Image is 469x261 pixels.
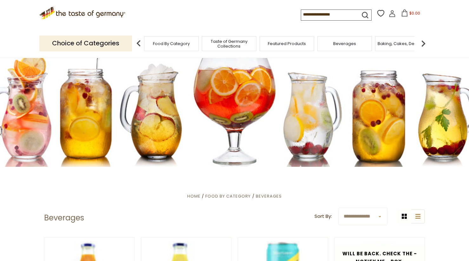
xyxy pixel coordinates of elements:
[204,39,254,49] a: Taste of Germany Collections
[205,193,251,199] a: Food By Category
[397,10,424,19] button: $0.00
[44,213,84,223] h1: Beverages
[187,193,201,199] a: Home
[268,41,306,46] a: Featured Products
[256,193,282,199] a: Beverages
[378,41,427,46] a: Baking, Cakes, Desserts
[417,37,430,50] img: next arrow
[39,36,132,51] p: Choice of Categories
[314,212,332,220] label: Sort By:
[333,41,356,46] a: Beverages
[409,10,420,16] span: $0.00
[132,37,145,50] img: previous arrow
[153,41,190,46] a: Food By Category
